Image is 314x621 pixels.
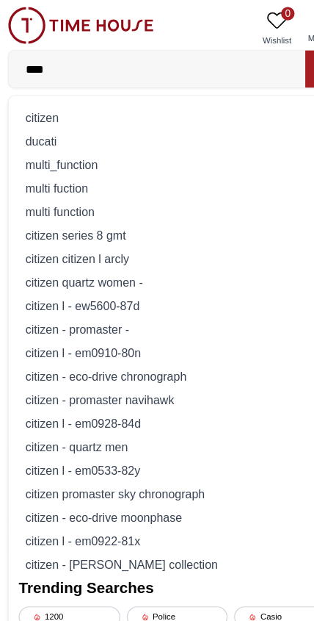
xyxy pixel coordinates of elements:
div: Hey there! [150,582,250,594]
div: 1200 [18,531,107,549]
div: multi fuction [18,154,296,175]
p: Talk to our watch expert! [150,595,250,606]
em: Close tooltip [136,570,149,584]
a: Home [99,589,117,606]
span: 0 [248,6,260,18]
div: citizen l - em0533-82y [18,401,296,422]
a: 0Wishlist [226,6,263,43]
div: citizen l - em0910-80n [18,298,296,319]
div: multi_function [18,134,296,154]
div: Chat Widget [271,578,303,610]
div: citizen - quartz men [18,381,296,401]
div: citizen [18,93,296,113]
div: citizen promaster sky chronograph [18,422,296,442]
div: citizen citizen l arcly [18,216,296,237]
span: My Bag [266,28,302,39]
div: 2100 [18,555,107,573]
h2: Trending Searches [18,504,296,525]
div: [PERSON_NAME] [207,555,296,573]
div: citizen quartz women - [18,237,296,257]
div: citizen l - em0928-84d [18,360,296,381]
img: ... [9,6,136,38]
div: Women [113,555,202,573]
div: Police [113,531,202,549]
div: citizen series 8 gmt [18,195,296,216]
div: Casio [207,531,296,549]
div: citizen - [PERSON_NAME] collection [18,484,296,504]
div: citizen - promaster - [18,278,296,298]
div: citizen - eco-drive chronograph [18,319,296,340]
div: citizen l - ew5600-87d [18,257,296,278]
span: Wishlist [226,29,263,40]
div: multi function [18,175,296,195]
div: citizen l - em0922-81x [18,463,296,484]
div: ducati [18,113,296,134]
div: citizen - eco-drive moonphase [18,442,296,463]
div: citizen - promaster navihawk [18,340,296,360]
button: My Bag [263,6,305,43]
